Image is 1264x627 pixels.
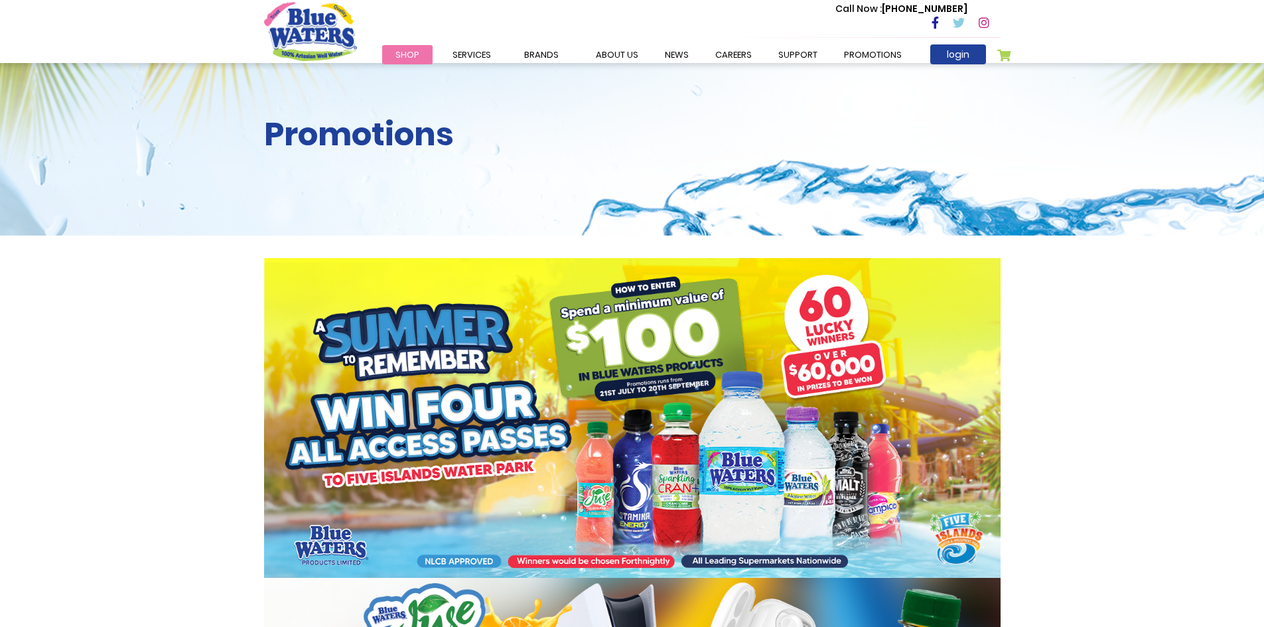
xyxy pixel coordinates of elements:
[395,48,419,61] span: Shop
[765,45,831,64] a: support
[835,2,967,16] p: [PHONE_NUMBER]
[930,44,986,64] a: login
[524,48,559,61] span: Brands
[702,45,765,64] a: careers
[453,48,491,61] span: Services
[652,45,702,64] a: News
[831,45,915,64] a: Promotions
[583,45,652,64] a: about us
[835,2,882,15] span: Call Now :
[264,115,1001,154] h2: Promotions
[264,2,357,60] a: store logo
